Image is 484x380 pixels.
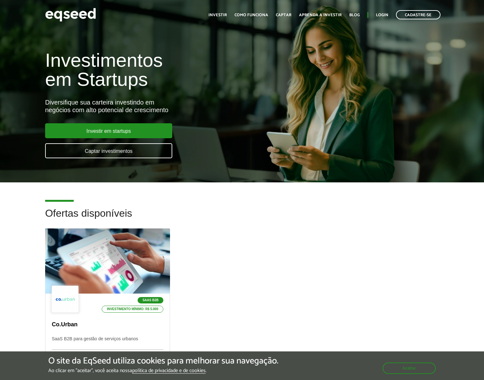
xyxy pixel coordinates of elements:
button: Aceitar [383,363,436,374]
p: SaaS B2B para gestão de serviços urbanos [52,336,163,350]
h1: Investimentos em Startups [45,51,278,89]
a: Como funciona [235,13,268,17]
a: Investir [208,13,227,17]
a: Captar investimentos [45,143,172,158]
img: EqSeed [45,6,96,23]
a: Blog [349,13,360,17]
h2: Ofertas disponíveis [45,208,439,228]
p: Co.Urban [52,321,163,328]
h5: O site da EqSeed utiliza cookies para melhorar sua navegação. [48,356,278,366]
p: Investimento mínimo: R$ 5.000 [102,306,163,313]
div: Diversifique sua carteira investindo em negócios com alto potencial de crescimento [45,98,278,114]
a: Captar [276,13,291,17]
a: Login [376,13,388,17]
a: política de privacidade e de cookies [132,368,206,374]
a: Cadastre-se [396,10,440,19]
p: Ao clicar em "aceitar", você aceita nossa . [48,368,278,374]
a: Investir em startups [45,123,172,138]
p: SaaS B2B [138,297,163,303]
a: Aprenda a investir [299,13,342,17]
